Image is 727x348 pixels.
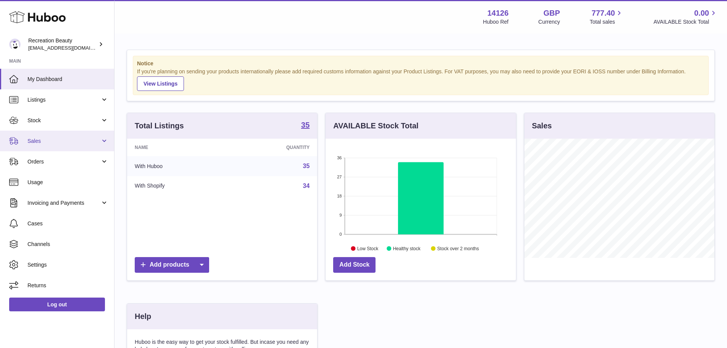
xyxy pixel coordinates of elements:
td: With Shopify [127,176,230,196]
span: Invoicing and Payments [27,199,100,207]
span: Orders [27,158,100,165]
span: Cases [27,220,108,227]
text: Healthy stock [393,246,421,251]
span: Stock [27,117,100,124]
strong: Notice [137,60,704,67]
a: 35 [301,121,309,130]
h3: Sales [532,121,552,131]
strong: 35 [301,121,309,129]
div: Recreation Beauty [28,37,97,52]
img: internalAdmin-14126@internal.huboo.com [9,39,21,50]
span: Returns [27,282,108,289]
span: Settings [27,261,108,269]
h3: AVAILABLE Stock Total [333,121,418,131]
a: Add products [135,257,209,273]
td: With Huboo [127,156,230,176]
text: Stock over 2 months [437,246,479,251]
div: Huboo Ref [483,18,509,26]
h3: Help [135,311,151,322]
span: Usage [27,179,108,186]
a: View Listings [137,76,184,91]
a: Add Stock [333,257,376,273]
text: 36 [337,155,342,160]
a: 34 [303,183,310,189]
a: Log out [9,298,105,311]
div: If you're planning on sending your products internationally please add required customs informati... [137,68,704,91]
span: [EMAIL_ADDRESS][DOMAIN_NAME] [28,45,112,51]
div: Currency [538,18,560,26]
text: 0 [340,232,342,236]
a: 35 [303,163,310,169]
text: Low Stock [357,246,379,251]
span: Listings [27,96,100,104]
strong: 14126 [487,8,509,18]
span: Total sales [590,18,624,26]
text: 18 [337,194,342,198]
h3: Total Listings [135,121,184,131]
th: Quantity [230,139,318,156]
a: 0.00 AVAILABLE Stock Total [653,8,718,26]
strong: GBP [543,8,560,18]
span: AVAILABLE Stock Total [653,18,718,26]
span: Channels [27,241,108,248]
th: Name [127,139,230,156]
span: 777.40 [592,8,615,18]
span: 0.00 [694,8,709,18]
text: 9 [340,213,342,217]
a: 777.40 Total sales [590,8,624,26]
span: My Dashboard [27,76,108,83]
span: Sales [27,138,100,145]
text: 27 [337,175,342,179]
